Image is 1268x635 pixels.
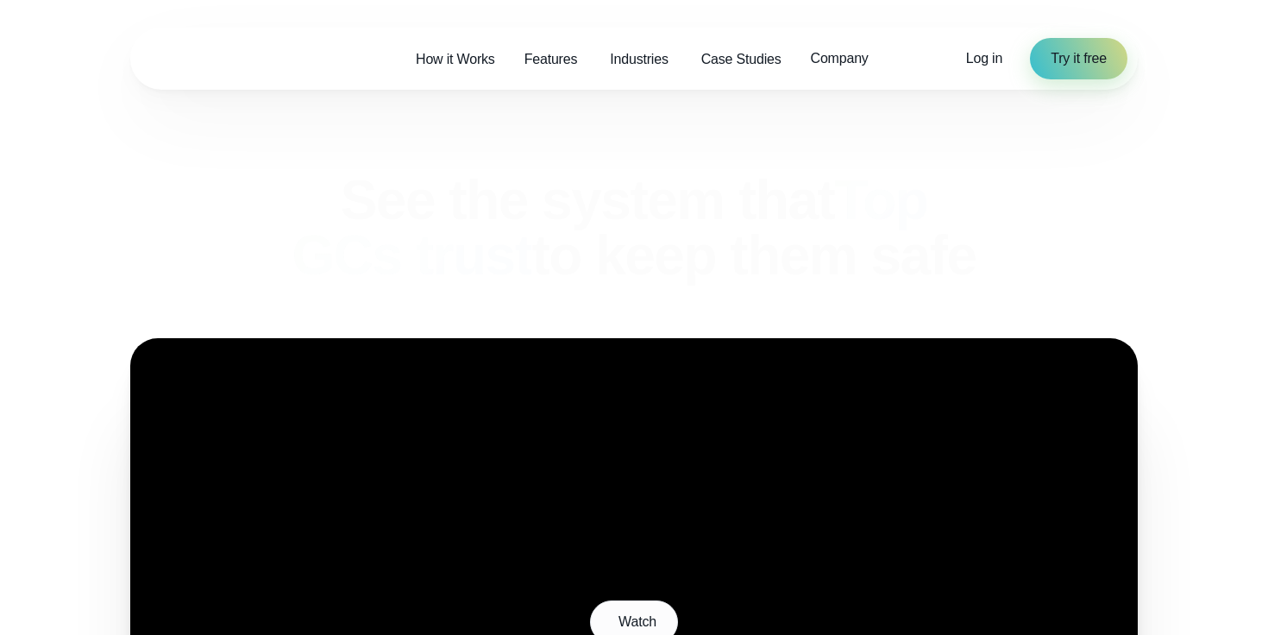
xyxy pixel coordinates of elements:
a: How it Works [401,41,510,77]
a: Log in [966,48,1002,69]
span: Watch [618,612,656,632]
span: Company [811,48,869,69]
span: Features [524,49,578,70]
a: Try it free [1030,38,1127,79]
span: Case Studies [701,49,782,70]
span: Industries [610,49,668,70]
a: Case Studies [687,41,796,77]
span: How it Works [416,49,495,70]
span: Try it free [1051,48,1107,69]
span: Log in [966,51,1002,66]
